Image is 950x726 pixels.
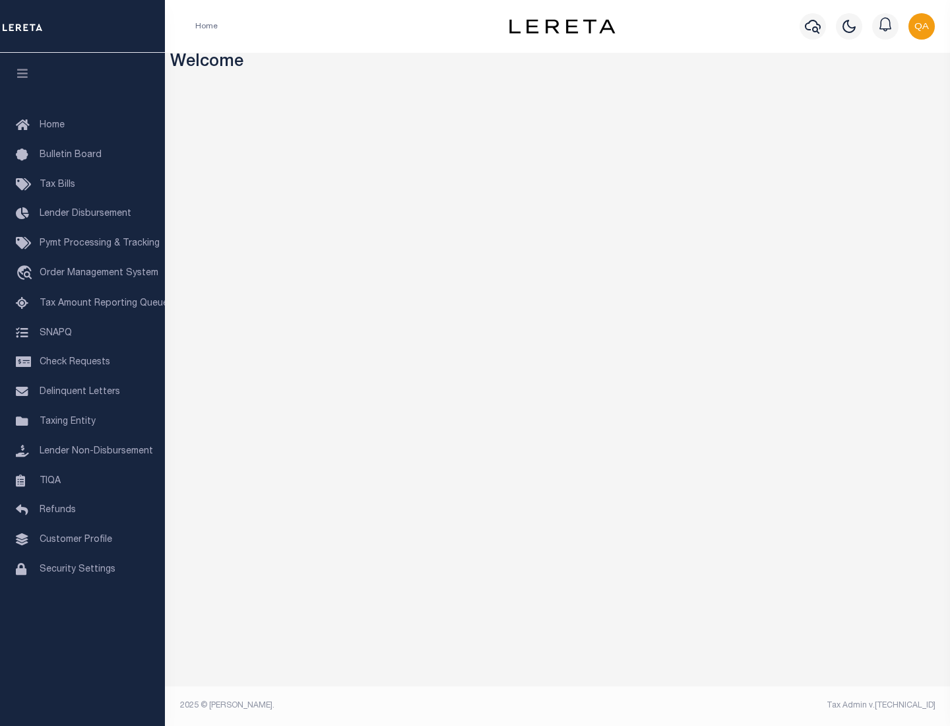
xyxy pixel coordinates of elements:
span: Security Settings [40,565,115,574]
div: 2025 © [PERSON_NAME]. [170,700,558,711]
li: Home [195,20,218,32]
span: Delinquent Letters [40,387,120,397]
span: Bulletin Board [40,150,102,160]
span: Tax Amount Reporting Queue [40,299,168,308]
span: Lender Disbursement [40,209,131,218]
span: TIQA [40,476,61,485]
img: svg+xml;base64,PHN2ZyB4bWxucz0iaHR0cDovL3d3dy53My5vcmcvMjAwMC9zdmciIHBvaW50ZXItZXZlbnRzPSJub25lIi... [908,13,935,40]
img: logo-dark.svg [509,19,615,34]
span: Pymt Processing & Tracking [40,239,160,248]
span: Lender Non-Disbursement [40,447,153,456]
span: Order Management System [40,269,158,278]
div: Tax Admin v.[TECHNICAL_ID] [567,700,935,711]
span: SNAPQ [40,328,72,337]
span: Taxing Entity [40,417,96,426]
span: Customer Profile [40,535,112,544]
i: travel_explore [16,265,37,282]
h3: Welcome [170,53,945,73]
span: Refunds [40,506,76,515]
span: Tax Bills [40,180,75,189]
span: Home [40,121,65,130]
span: Check Requests [40,358,110,367]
